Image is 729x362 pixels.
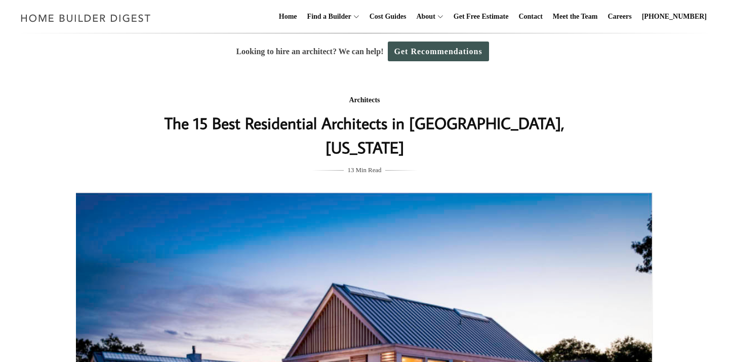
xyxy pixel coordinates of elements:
[388,42,489,61] a: Get Recommendations
[16,8,155,28] img: Home Builder Digest
[514,1,546,33] a: Contact
[604,1,636,33] a: Careers
[275,1,301,33] a: Home
[348,165,382,176] span: 13 Min Read
[349,96,380,104] a: Architects
[450,1,513,33] a: Get Free Estimate
[638,1,711,33] a: [PHONE_NUMBER]
[303,1,351,33] a: Find a Builder
[366,1,411,33] a: Cost Guides
[163,111,566,159] h1: The 15 Best Residential Architects in [GEOGRAPHIC_DATA], [US_STATE]
[412,1,435,33] a: About
[549,1,602,33] a: Meet the Team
